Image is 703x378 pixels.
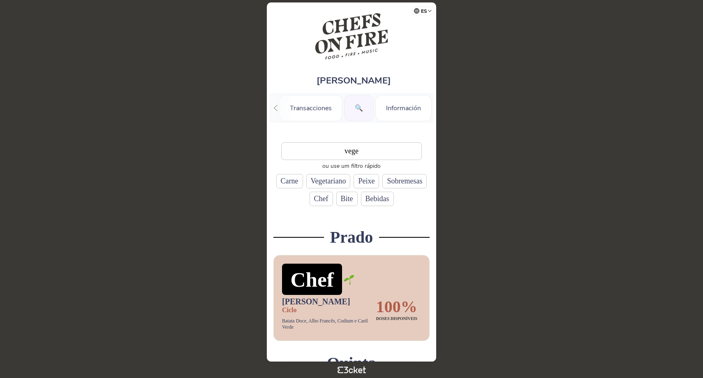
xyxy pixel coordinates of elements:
span: [PERSON_NAME] [317,74,391,87]
div: Bite [336,192,358,206]
div: Carne [276,174,303,188]
div: Transacciones [279,95,342,121]
p: Batata Doce, Alho Francês, Codium e Caril Verde [282,318,372,330]
div: Peixe [354,174,379,188]
a: Transacciones [279,103,342,112]
div: Sobremesas [382,174,427,188]
a: Información [375,103,432,112]
div: 🔍 [344,95,374,121]
span: Chef [282,264,342,295]
div: Vegetariano [306,174,351,188]
h2: Ciclo [282,306,372,314]
input: Procure um chef, prato ou zona 🔍 [281,142,422,160]
a: 🔍 [344,103,374,112]
img: Chefs on Fire Cascais 2025 [314,11,389,62]
div: Información [375,95,432,121]
span: Quinta [327,353,376,373]
span: Prado [330,227,373,247]
p: 100% [372,297,421,316]
div: Chef [310,192,333,206]
div: Bebidas [361,192,394,206]
div: ou use um filtro rápido [273,162,430,170]
h1: [PERSON_NAME] [282,297,372,306]
p: DOSES DISPONÍVEIS [372,316,421,321]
